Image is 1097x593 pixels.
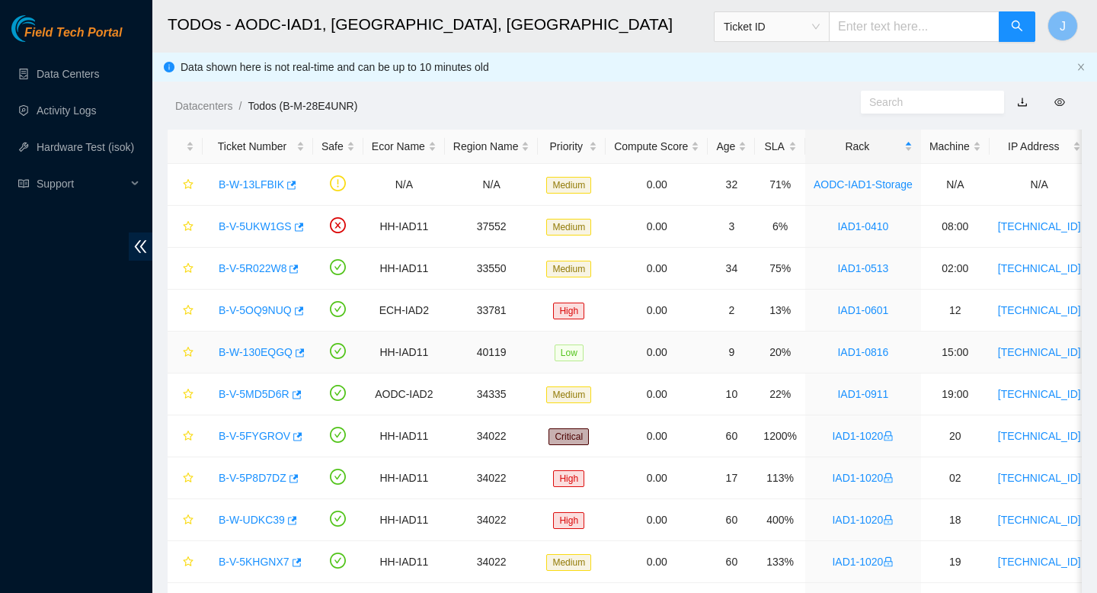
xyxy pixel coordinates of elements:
span: Medium [546,219,591,236]
td: 15:00 [921,332,990,373]
span: Critical [548,428,589,445]
td: 34022 [445,499,539,541]
span: star [183,179,193,191]
span: star [183,305,193,317]
td: 12 [921,290,990,332]
a: [TECHNICAL_ID] [998,556,1081,568]
td: HH-IAD11 [363,457,445,499]
td: 18 [921,499,990,541]
span: search [1011,20,1023,34]
td: 02:00 [921,248,990,290]
td: 34022 [445,457,539,499]
a: IAD1-1020lock [832,430,894,442]
span: lock [883,431,894,441]
td: 19:00 [921,373,990,415]
td: HH-IAD11 [363,541,445,583]
td: HH-IAD11 [363,248,445,290]
a: IAD1-0513 [837,262,888,274]
a: [TECHNICAL_ID] [998,388,1081,400]
span: star [183,431,193,443]
td: 0.00 [606,457,708,499]
td: 34 [708,248,755,290]
span: Low [555,345,584,361]
span: High [553,512,584,529]
span: lock [883,473,894,483]
span: lock [883,556,894,567]
button: close [1076,63,1086,72]
td: 0.00 [606,206,708,248]
td: 0.00 [606,415,708,457]
a: [TECHNICAL_ID] [998,472,1081,484]
span: High [553,303,584,319]
span: Field Tech Portal [24,26,122,40]
td: 9 [708,332,755,373]
button: star [176,298,194,322]
td: N/A [445,164,539,206]
button: star [176,466,194,490]
td: 113% [755,457,805,499]
span: / [238,100,241,112]
td: 20 [921,415,990,457]
button: star [176,508,194,532]
span: J [1060,17,1066,36]
span: exclamation-circle [330,175,346,191]
button: star [176,424,194,448]
td: 33781 [445,290,539,332]
span: star [183,556,193,569]
a: Hardware Test (isok) [37,141,134,153]
td: 75% [755,248,805,290]
span: check-circle [330,301,346,317]
a: B-W-13LFBIK [219,178,284,191]
td: 400% [755,499,805,541]
a: Activity Logs [37,104,97,117]
td: HH-IAD11 [363,206,445,248]
button: star [176,382,194,406]
span: Support [37,168,126,199]
span: Medium [546,554,591,571]
td: 133% [755,541,805,583]
a: [TECHNICAL_ID] [998,346,1081,358]
td: 0.00 [606,373,708,415]
button: star [176,340,194,364]
a: B-W-130EQGQ [219,346,293,358]
td: 3 [708,206,755,248]
span: star [183,221,193,233]
td: 40119 [445,332,539,373]
span: lock [883,514,894,525]
a: IAD1-1020lock [832,472,894,484]
td: 19 [921,541,990,583]
a: [TECHNICAL_ID] [998,262,1081,274]
span: Medium [546,177,591,194]
td: 2 [708,290,755,332]
td: 71% [755,164,805,206]
a: B-V-5R022W8 [219,262,286,274]
td: 13% [755,290,805,332]
td: HH-IAD11 [363,415,445,457]
td: 0.00 [606,499,708,541]
span: star [183,347,193,359]
span: check-circle [330,427,346,443]
button: J [1047,11,1078,41]
td: HH-IAD11 [363,332,445,373]
span: High [553,470,584,487]
a: [TECHNICAL_ID] [998,220,1081,232]
a: B-V-5MD5D6R [219,388,289,400]
a: B-V-5FYGROV [219,430,290,442]
span: star [183,473,193,485]
td: N/A [990,164,1089,206]
span: eye [1054,97,1065,107]
img: Akamai Technologies [11,15,77,42]
td: 60 [708,415,755,457]
a: B-W-UDKC39 [219,514,285,526]
td: 60 [708,541,755,583]
button: star [176,256,194,280]
a: B-V-5P8D7DZ [219,472,286,484]
td: 1200% [755,415,805,457]
a: Todos (B-M-28E4UNR) [248,100,357,112]
td: N/A [921,164,990,206]
input: Enter text here... [829,11,999,42]
td: 08:00 [921,206,990,248]
a: download [1017,96,1028,108]
td: 37552 [445,206,539,248]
